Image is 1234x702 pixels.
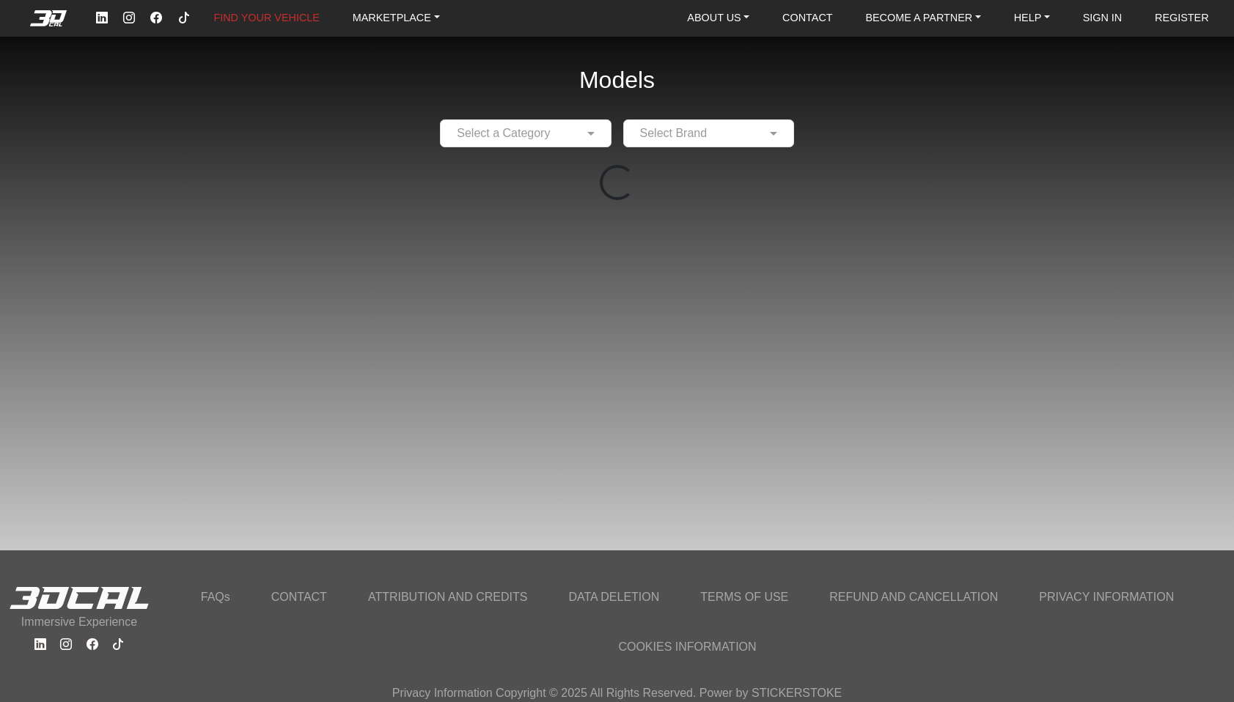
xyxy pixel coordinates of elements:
a: ATTRIBUTION AND CREDITS [359,584,537,610]
a: REFUND AND CANCELLATION [820,584,1007,610]
p: Immersive Experience [9,613,150,631]
a: FAQs [192,584,239,610]
a: DATA DELETION [559,584,668,610]
h2: Models [579,47,655,114]
a: COOKIES INFORMATION [609,634,765,660]
a: SIGN IN [1077,7,1128,29]
p: Privacy Information Copyright © 2025 All Rights Reserved. Power by STICKERSTOKE [392,684,842,702]
a: BECOME A PARTNER [859,7,986,29]
a: CONTACT [776,7,838,29]
a: MARKETPLACE [347,7,446,29]
a: REGISTER [1149,7,1215,29]
a: CONTACT [262,584,336,610]
a: HELP [1008,7,1056,29]
a: ABOUT US [681,7,755,29]
a: FIND YOUR VEHICLE [207,7,325,29]
a: TERMS OF USE [691,584,797,610]
a: PRIVACY INFORMATION [1030,584,1183,610]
